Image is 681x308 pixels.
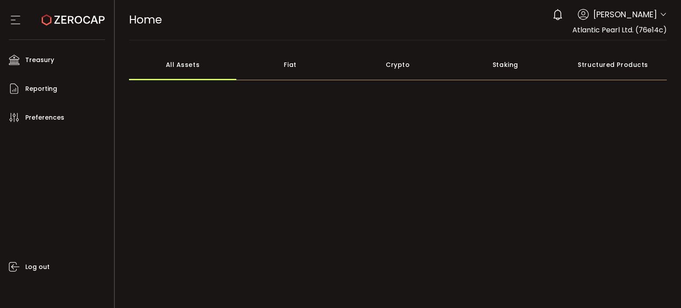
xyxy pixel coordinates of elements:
div: All Assets [129,49,237,80]
span: [PERSON_NAME] [593,8,657,20]
span: Preferences [25,111,64,124]
div: Crypto [344,49,452,80]
span: Atlantic Pearl Ltd. (76e14c) [572,25,667,35]
iframe: Chat Widget [637,265,681,308]
span: Treasury [25,54,54,66]
div: Fiat [236,49,344,80]
span: Reporting [25,82,57,95]
span: Home [129,12,162,27]
div: Structured Products [559,49,667,80]
div: Staking [452,49,560,80]
span: Log out [25,261,50,273]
